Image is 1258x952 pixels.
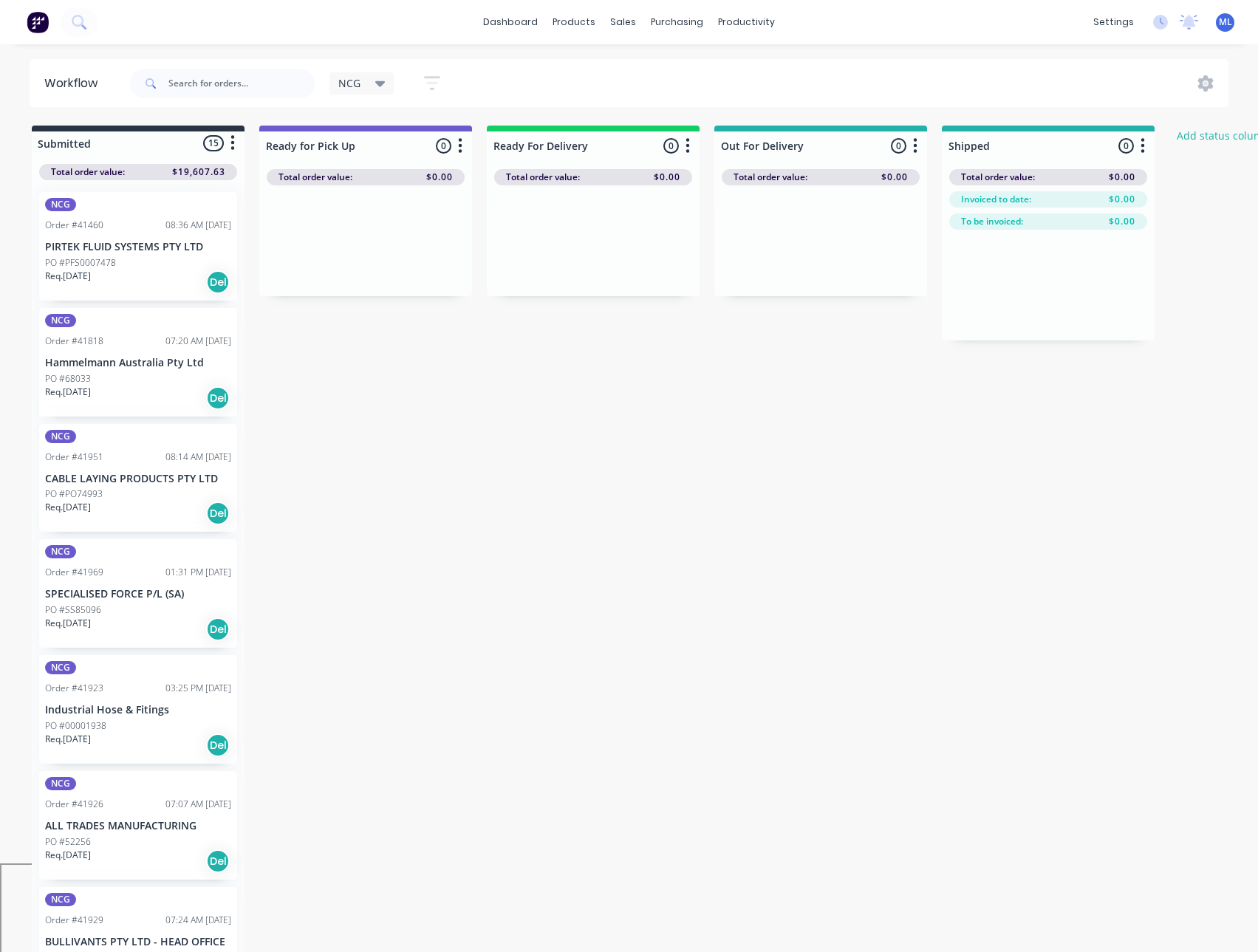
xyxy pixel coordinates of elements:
p: PO #PO74993 [45,487,103,501]
div: Order #41951 [45,451,103,464]
a: dashboard [476,11,545,33]
span: ML [1219,16,1232,29]
span: Total order value: [51,165,125,179]
p: Req. [DATE] [45,386,91,399]
span: To be invoiced: [961,215,1023,228]
div: NCGOrder #4146008:36 AM [DATE]PIRTEK FLUID SYSTEMS PTY LTDPO #PFS0007478Req.[DATE]Del [39,192,237,301]
div: purchasing [643,11,711,33]
p: Req. [DATE] [45,270,91,283]
div: Order #41929 [45,914,103,927]
div: 08:14 AM [DATE] [165,451,231,464]
span: $0.00 [1109,215,1135,228]
p: ALL TRADES MANUFACTURING [45,820,231,832]
div: Order #41926 [45,798,103,811]
div: Order #41969 [45,566,103,579]
div: NCG [45,430,76,443]
span: NCG [338,75,360,91]
span: $0.00 [1109,171,1135,184]
div: NCGOrder #4192607:07 AM [DATE]ALL TRADES MANUFACTURINGPO #52256Req.[DATE]Del [39,771,237,880]
span: $0.00 [881,171,908,184]
span: Total order value: [278,171,352,184]
p: PO #68033 [45,372,91,386]
p: Hammelmann Australia Pty Ltd [45,357,231,369]
div: NCG [45,545,76,558]
span: $0.00 [426,171,453,184]
p: PIRTEK FLUID SYSTEMS PTY LTD [45,241,231,253]
p: SPECIALISED FORCE P/L (SA) [45,588,231,600]
span: Total order value: [961,171,1035,184]
div: NCGOrder #4196901:31 PM [DATE]SPECIALISED FORCE P/L (SA)PO #SS85096Req.[DATE]Del [39,539,237,648]
p: Req. [DATE] [45,849,91,862]
div: productivity [711,11,782,33]
p: PO #00001938 [45,719,106,733]
span: Invoiced to date: [961,193,1031,206]
p: PO #PFS0007478 [45,256,116,270]
div: Order #41460 [45,219,103,232]
span: Total order value: [506,171,580,184]
div: NCGOrder #4181807:20 AM [DATE]Hammelmann Australia Pty LtdPO #68033Req.[DATE]Del [39,308,237,417]
div: Del [206,501,230,525]
p: PO #52256 [45,835,91,849]
div: Workflow [44,75,105,92]
div: NCGOrder #4195108:14 AM [DATE]CABLE LAYING PRODUCTS PTY LTDPO #PO74993Req.[DATE]Del [39,424,237,532]
div: Del [206,617,230,641]
div: Order #41923 [45,682,103,695]
div: NCG [45,198,76,211]
div: NCGOrder #4192303:25 PM [DATE]Industrial Hose & FitingsPO #00001938Req.[DATE]Del [39,655,237,764]
div: 01:31 PM [DATE] [165,566,231,579]
div: sales [603,11,643,33]
span: $19,607.63 [172,165,225,179]
div: NCG [45,314,76,327]
div: NCG [45,661,76,674]
span: $0.00 [654,171,680,184]
span: Total order value: [734,171,807,184]
div: Del [206,386,230,410]
div: 07:07 AM [DATE] [165,798,231,811]
div: NCG [45,777,76,790]
p: PO #SS85096 [45,603,101,617]
div: settings [1086,11,1141,33]
p: Industrial Hose & Fitings [45,704,231,716]
div: 07:20 AM [DATE] [165,335,231,348]
div: 07:24 AM [DATE] [165,914,231,927]
img: Factory [27,11,49,33]
div: NCG [45,893,76,906]
p: Req. [DATE] [45,501,91,514]
input: Search for orders... [168,69,315,98]
p: BULLIVANTS PTY LTD - HEAD OFFICE [45,936,231,948]
div: Order #41818 [45,335,103,348]
p: CABLE LAYING PRODUCTS PTY LTD [45,473,231,485]
div: Del [206,849,230,873]
div: products [545,11,603,33]
div: Del [206,733,230,757]
p: Req. [DATE] [45,617,91,630]
div: 03:25 PM [DATE] [165,682,231,695]
div: Del [206,270,230,294]
span: $0.00 [1109,193,1135,206]
div: 08:36 AM [DATE] [165,219,231,232]
p: Req. [DATE] [45,733,91,746]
